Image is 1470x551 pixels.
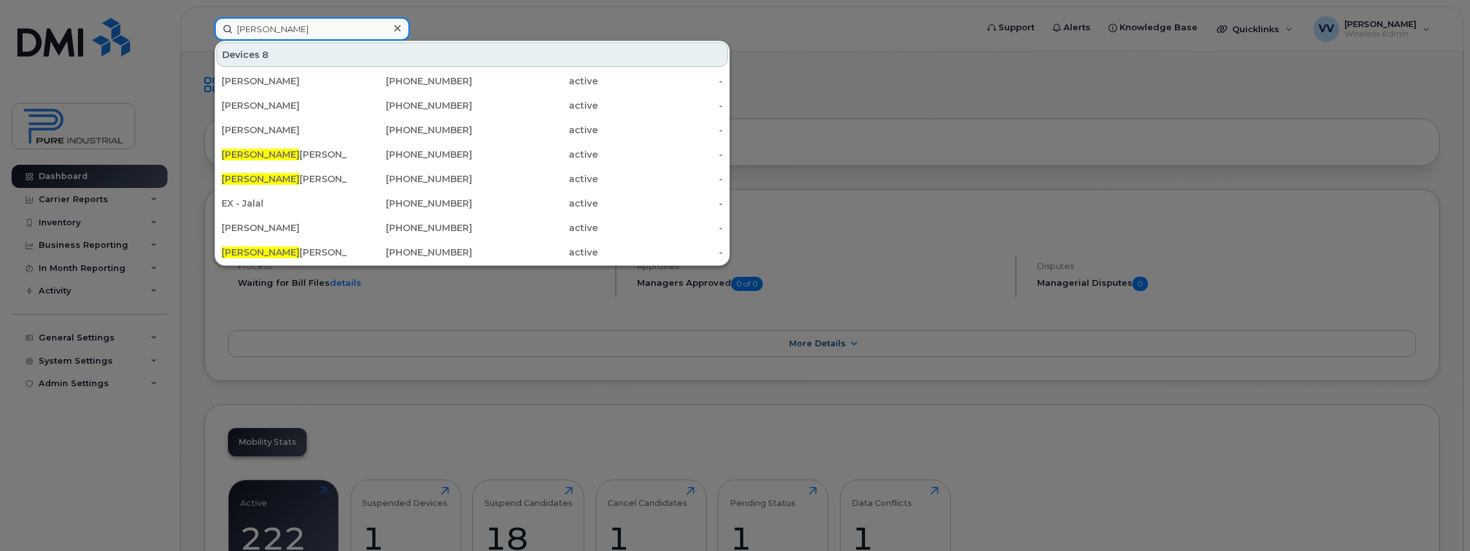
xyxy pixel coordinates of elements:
div: [PERSON_NAME] [222,124,347,136]
div: - [598,221,723,234]
div: [PHONE_NUMBER] [347,173,473,185]
div: [PERSON_NAME] [222,246,347,259]
a: [PERSON_NAME][PHONE_NUMBER]active- [216,216,728,239]
span: 8 [262,48,269,61]
div: [PHONE_NUMBER] [347,124,473,136]
a: [PERSON_NAME][PHONE_NUMBER]active- [216,94,728,117]
div: active [472,197,598,210]
div: [PERSON_NAME] [222,75,347,88]
div: active [472,75,598,88]
a: [PERSON_NAME][PHONE_NUMBER]active- [216,118,728,142]
div: active [472,148,598,161]
a: [PERSON_NAME][PERSON_NAME][PHONE_NUMBER]active- [216,167,728,191]
div: [PERSON_NAME] [222,173,347,185]
div: - [598,173,723,185]
a: [PERSON_NAME][PHONE_NUMBER]active- [216,70,728,93]
a: EX - Jalal[PHONE_NUMBER]active- [216,192,728,215]
div: - [598,124,723,136]
div: [PHONE_NUMBER] [347,246,473,259]
span: [PERSON_NAME] [222,149,300,160]
div: [PERSON_NAME] [222,221,347,234]
div: [PHONE_NUMBER] [347,197,473,210]
div: active [472,221,598,234]
div: EX - Jalal [222,197,347,210]
div: active [472,99,598,112]
div: - [598,197,723,210]
a: [PERSON_NAME][PERSON_NAME][PHONE_NUMBER]active- [216,143,728,166]
div: - [598,75,723,88]
div: [PHONE_NUMBER] [347,75,473,88]
div: active [472,173,598,185]
div: [PERSON_NAME] [222,148,347,161]
div: [PHONE_NUMBER] [347,148,473,161]
div: active [472,246,598,259]
div: - [598,246,723,259]
div: Devices [216,42,728,67]
a: [PERSON_NAME][PERSON_NAME][PHONE_NUMBER]active- [216,241,728,264]
div: [PERSON_NAME] [222,99,347,112]
div: [PHONE_NUMBER] [347,221,473,234]
div: active [472,124,598,136]
span: [PERSON_NAME] [222,247,300,258]
div: [PHONE_NUMBER] [347,99,473,112]
div: - [598,99,723,112]
span: [PERSON_NAME] [222,173,300,185]
div: - [598,148,723,161]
